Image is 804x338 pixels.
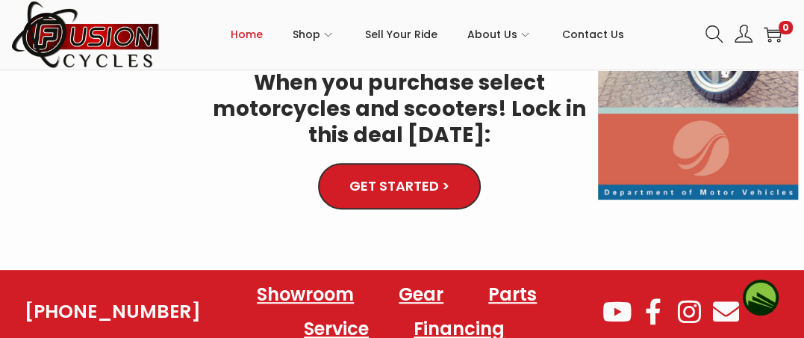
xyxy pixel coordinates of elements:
a: [PHONE_NUMBER] [25,301,201,322]
a: Contact Us [562,1,624,68]
span: GET STARTED > [350,179,449,193]
a: Parts [473,277,552,312]
span: Shop [293,16,320,53]
span: About Us [467,16,517,53]
span: Sell Your Ride [365,16,437,53]
a: About Us [467,1,532,68]
span: Contact Us [562,16,624,53]
span: Home [231,16,263,53]
a: Shop [293,1,335,68]
h4: When you purchase select motorcycles and scooters! Lock in this deal [DATE]: [208,70,590,148]
a: 0 [764,25,782,43]
a: Gear [384,277,458,312]
a: Sell Your Ride [365,1,437,68]
a: GET STARTED > [319,163,480,209]
nav: Primary navigation [161,1,694,68]
a: Showroom [242,277,369,312]
a: Home [231,1,263,68]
